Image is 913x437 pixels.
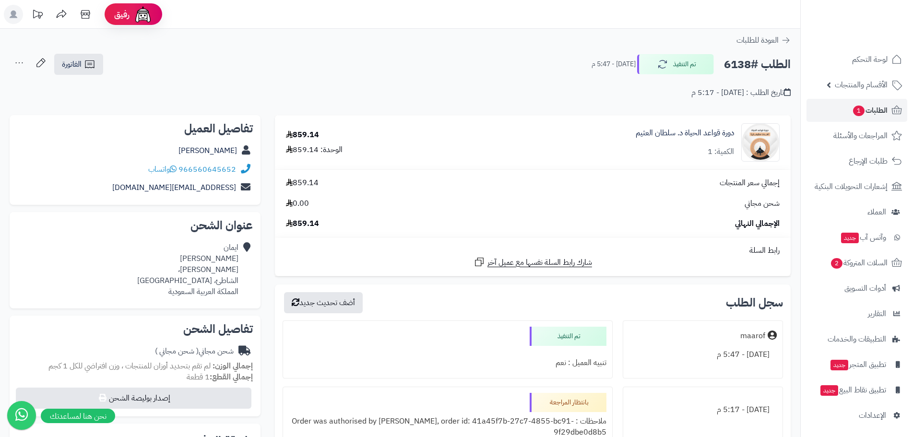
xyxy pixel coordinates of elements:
[636,128,734,139] a: دورة قواعد الحياة د. سلطان العثيم
[849,154,888,168] span: طلبات الإرجاع
[155,346,234,357] div: شحن مجاني
[137,242,238,297] div: ايمان [PERSON_NAME] [PERSON_NAME]، الشاطئ، [GEOGRAPHIC_DATA] المملكة العربية السعودية
[592,59,636,69] small: [DATE] - 5:47 م
[806,353,907,376] a: تطبيق المتجرجديد
[819,383,886,397] span: تطبيق نقاط البيع
[806,404,907,427] a: الإعدادات
[735,218,780,229] span: الإجمالي النهائي
[830,360,848,370] span: جديد
[629,401,777,419] div: [DATE] - 5:17 م
[48,360,211,372] span: لم تقم بتحديد أوزان للمنتجات ، وزن افتراضي للكل 1 كجم
[726,297,783,308] h3: سجل الطلب
[286,177,319,189] span: 859.14
[17,123,253,134] h2: تفاصيل العميل
[178,164,236,175] a: 966560645652
[720,177,780,189] span: إجمالي سعر المنتجات
[841,233,859,243] span: جديد
[742,123,779,162] img: 1753108250-WhatsApp%20Image%202025-07-21%20at%204.24.15%20PM-90x90.jpeg
[17,220,253,231] h2: عنوان الشحن
[815,180,888,193] span: إشعارات التحويلات البنكية
[852,104,888,117] span: الطلبات
[833,129,888,142] span: المراجعات والأسئلة
[629,345,777,364] div: [DATE] - 5:47 م
[708,146,734,157] div: الكمية: 1
[112,182,236,193] a: [EMAIL_ADDRESS][DOMAIN_NAME]
[745,198,780,209] span: شحن مجاني
[286,144,343,155] div: الوحدة: 859.14
[279,245,787,256] div: رابط السلة
[284,292,363,313] button: أضف تحديث جديد
[54,54,103,75] a: الفاتورة
[210,371,253,383] strong: إجمالي القطع:
[806,48,907,71] a: لوحة التحكم
[853,105,865,117] span: 1
[289,354,607,372] div: تنبيه العميل : نعم
[806,328,907,351] a: التطبيقات والخدمات
[25,5,49,26] a: تحديثات المنصة
[62,59,82,70] span: الفاتورة
[213,360,253,372] strong: إجمالي الوزن:
[820,385,838,396] span: جديد
[487,257,592,268] span: شارك رابط السلة نفسها مع عميل آخر
[530,393,606,412] div: بانتظار المراجعة
[133,5,153,24] img: ai-face.png
[830,258,843,269] span: 2
[286,130,319,141] div: 859.14
[736,35,779,46] span: العودة للطلبات
[691,87,791,98] div: تاريخ الطلب : [DATE] - 5:17 م
[867,205,886,219] span: العملاء
[806,277,907,300] a: أدوات التسويق
[806,226,907,249] a: وآتس آبجديد
[637,54,714,74] button: تم التنفيذ
[806,124,907,147] a: المراجعات والأسئلة
[806,251,907,274] a: السلات المتروكة2
[178,145,237,156] a: [PERSON_NAME]
[840,231,886,244] span: وآتس آب
[114,9,130,20] span: رفيق
[286,198,309,209] span: 0.00
[530,327,606,346] div: تم التنفيذ
[848,8,904,28] img: logo-2.png
[286,218,319,229] span: 859.14
[830,256,888,270] span: السلات المتروكة
[830,358,886,371] span: تطبيق المتجر
[806,201,907,224] a: العملاء
[859,409,886,422] span: الإعدادات
[806,150,907,173] a: طلبات الإرجاع
[474,256,592,268] a: شارك رابط السلة نفسها مع عميل آخر
[736,35,791,46] a: العودة للطلبات
[17,323,253,335] h2: تفاصيل الشحن
[806,175,907,198] a: إشعارات التحويلات البنكية
[868,307,886,320] span: التقارير
[852,53,888,66] span: لوحة التحكم
[16,388,251,409] button: إصدار بوليصة الشحن
[806,99,907,122] a: الطلبات1
[835,78,888,92] span: الأقسام والمنتجات
[148,164,177,175] a: واتساب
[844,282,886,295] span: أدوات التسويق
[806,378,907,402] a: تطبيق نقاط البيعجديد
[828,332,886,346] span: التطبيقات والخدمات
[740,331,765,342] div: maarof
[806,302,907,325] a: التقارير
[724,55,791,74] h2: الطلب #6138
[155,345,199,357] span: ( شحن مجاني )
[187,371,253,383] small: 1 قطعة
